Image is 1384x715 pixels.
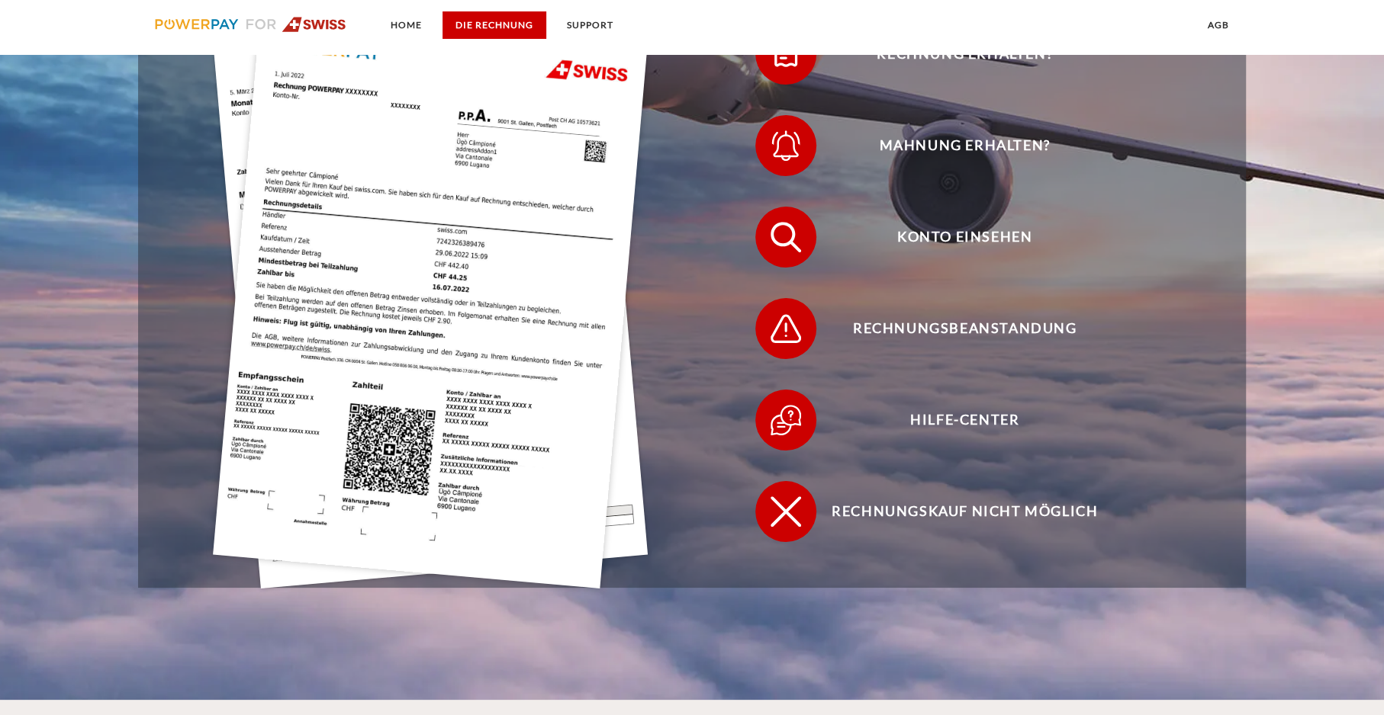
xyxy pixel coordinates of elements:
[777,390,1151,450] span: Hilfe-Center
[767,218,805,256] img: qb_search.svg
[767,492,805,531] img: qb_close.svg
[443,11,546,39] a: DIE RECHNUNG
[755,481,1152,542] button: Rechnungskauf nicht möglich
[755,298,1152,359] button: Rechnungsbeanstandung
[1195,11,1242,39] a: agb
[213,8,648,588] img: single_invoice_swiss_de.jpg
[777,207,1151,268] span: Konto einsehen
[378,11,435,39] a: Home
[755,115,1152,176] button: Mahnung erhalten?
[755,207,1152,268] button: Konto einsehen
[767,309,805,348] img: qb_warning.svg
[755,390,1152,450] button: Hilfe-Center
[777,298,1151,359] span: Rechnungsbeanstandung
[777,481,1151,542] span: Rechnungskauf nicht möglich
[755,24,1152,85] button: Rechnung erhalten?
[767,401,805,439] img: qb_help.svg
[155,17,346,32] img: logo-swiss.svg
[777,115,1151,176] span: Mahnung erhalten?
[767,127,805,165] img: qb_bell.svg
[554,11,626,39] a: SUPPORT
